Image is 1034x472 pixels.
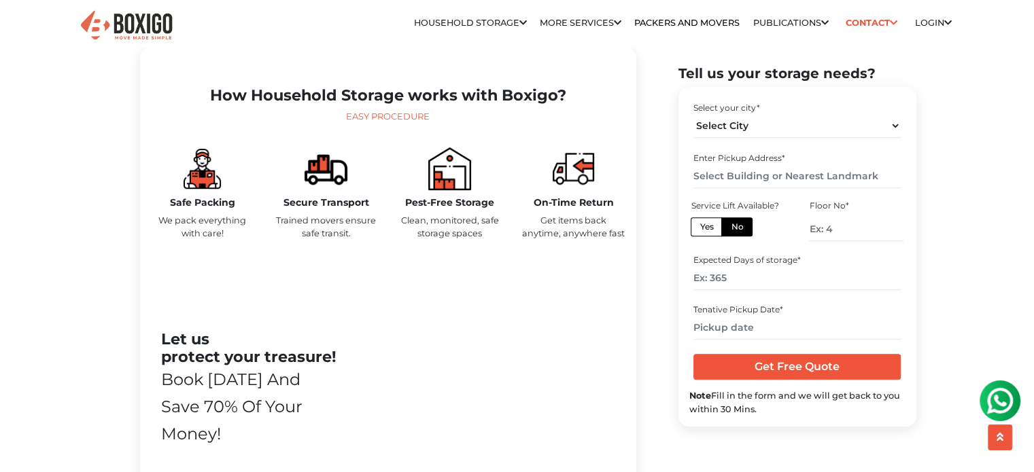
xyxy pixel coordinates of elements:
div: Enter Pickup Address [693,152,901,164]
input: Ex: 4 [809,217,903,241]
button: scroll up [988,424,1012,450]
p: Clean, monitored, safe storage spaces [398,214,502,240]
h5: Pest-Free Storage [398,197,502,208]
img: whatsapp-icon.svg [14,14,41,41]
p: Get items back anytime, anywhere fast [522,214,625,240]
div: Expected Days of storage [693,254,901,266]
a: Packers and Movers [634,18,740,28]
a: More services [540,18,621,28]
div: Fill in the form and we will get back to you within 30 Mins. [689,389,906,415]
div: Easy Procedure [151,110,625,124]
img: boxigo_packers_and_movers_book [428,147,471,190]
div: Tenative Pickup Date [693,304,901,316]
div: Service Lift Available? [691,200,785,212]
img: boxigo_packers_and_movers_move [552,147,595,190]
img: boxigo_storage_plan [181,147,224,190]
label: Yes [691,217,722,236]
div: Select your city [693,102,901,114]
div: Floor No [809,200,903,212]
label: No [721,217,753,236]
h2: How Household Storage works with Boxigo? [151,86,625,105]
a: Publications [753,18,829,28]
input: Select Building or Nearest Landmark [693,164,901,188]
input: Pickup date [693,316,901,340]
img: boxigo_packers_and_movers_compare [305,147,347,190]
a: Contact [842,12,902,33]
h2: Tell us your storage needs? [678,65,916,81]
h5: Safe Packing [151,197,254,208]
h5: Secure Transport [275,197,378,208]
input: Ex: 365 [693,266,901,290]
h5: On-Time Return [522,197,625,208]
p: We pack everything with care! [151,214,254,240]
a: Household Storage [414,18,527,28]
input: Get Free Quote [693,354,901,380]
h2: Let us protect your treasure! [161,330,339,367]
b: Note [689,391,711,401]
p: Trained movers ensure safe transit. [275,214,378,240]
div: Book [DATE] and save 70% of your money! [161,366,339,448]
img: Boxigo [79,9,174,42]
a: Login [915,18,952,28]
